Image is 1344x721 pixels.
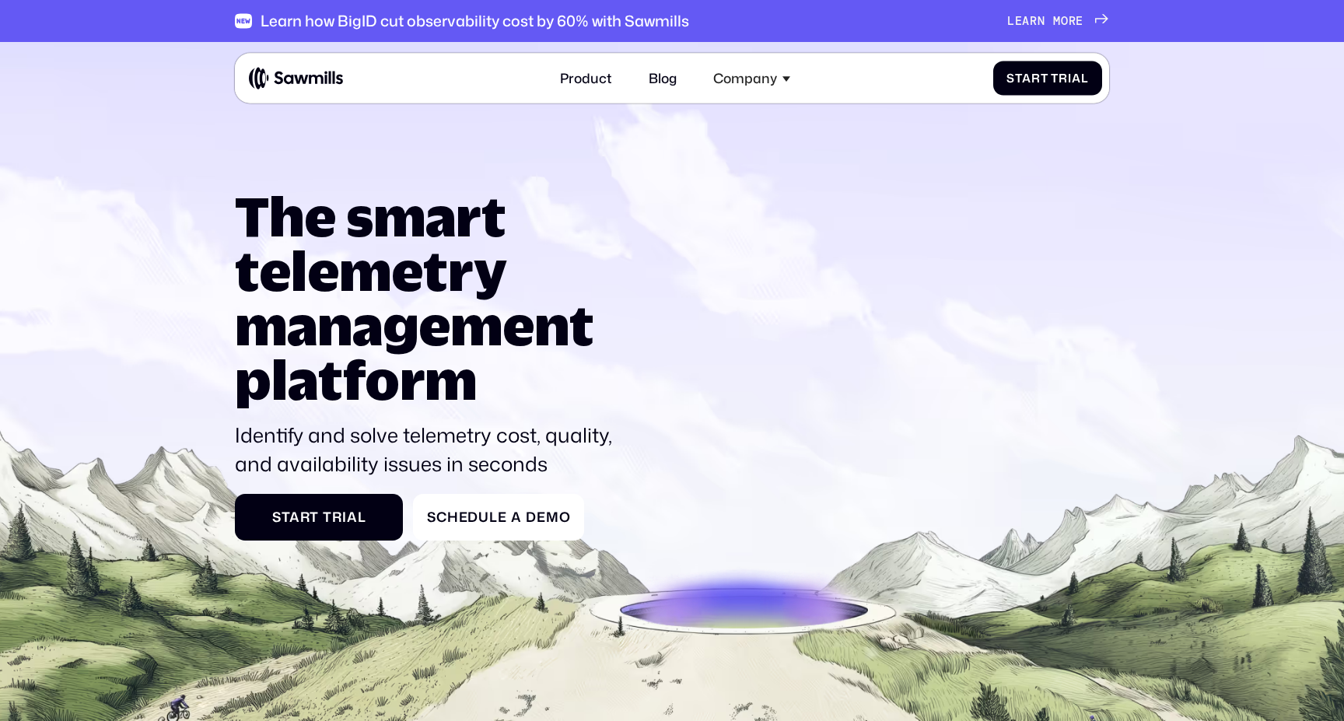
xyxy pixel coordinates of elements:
div: Start Trial [249,509,390,526]
p: Identify and solve telemetry cost, quality, and availability issues in seconds [235,421,625,478]
a: Start Trial [235,494,403,541]
a: Start Trial [993,61,1102,96]
div: Company [713,70,777,86]
div: Learn how BigID cut observability cost by 60% with Sawmills [261,12,689,30]
div: Start Trial [1006,72,1088,86]
a: Blog [639,60,687,96]
div: Learn more [1007,14,1083,28]
div: Schedule a Demo [427,509,571,526]
a: Schedule a Demo [413,494,584,541]
h1: The smart telemetry management platform [235,188,625,406]
a: Product [550,60,621,96]
a: Learn more [1007,14,1109,28]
